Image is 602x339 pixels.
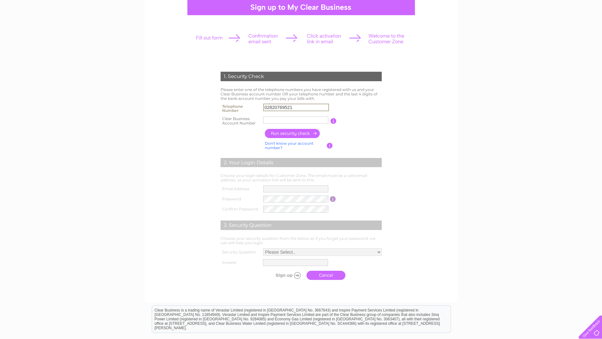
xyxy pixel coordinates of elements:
[265,271,303,280] input: Submit
[219,115,262,127] th: Clear Business Account Number
[529,27,543,32] a: Energy
[583,27,598,32] a: Contact
[219,204,262,214] th: Confirm Password
[21,16,53,36] img: logo.png
[330,196,336,202] input: Information
[219,257,261,268] th: Answer
[221,158,382,167] div: 2. Your Login Details
[219,86,383,102] td: Please enter one of the telephone numbers you have registered with us and your Clear Business acc...
[331,118,337,124] input: Information
[219,184,262,194] th: Email Address
[514,27,526,32] a: Water
[221,72,382,81] div: 1. Security Check
[219,235,383,247] td: Choose your security question from the below so if you forget your password, we can still help yo...
[221,221,382,230] div: 3. Security Question
[219,247,261,257] th: Security Question
[570,27,579,32] a: Blog
[219,194,262,204] th: Password
[327,143,333,148] input: Information
[307,271,345,280] a: Cancel
[547,27,566,32] a: Telecoms
[483,3,526,11] a: 0333 014 3131
[152,3,451,31] div: Clear Business is a trading name of Verastar Limited (registered in [GEOGRAPHIC_DATA] No. 3667643...
[219,102,262,115] th: Telephone Number
[219,172,383,184] td: Choose your login details for Customer Zone. The email must be a valid email address, as your act...
[265,141,313,150] a: Don't know your account number?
